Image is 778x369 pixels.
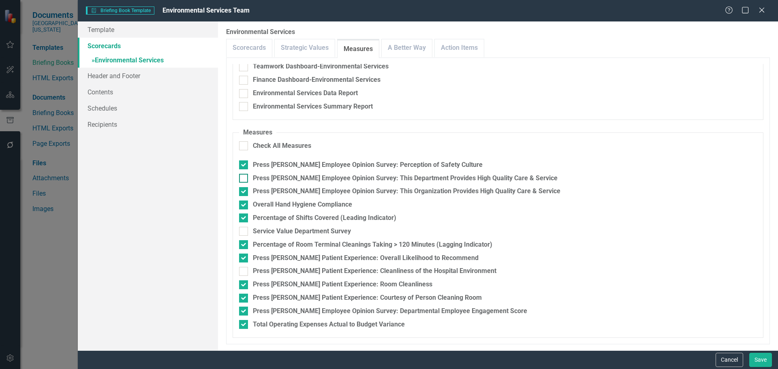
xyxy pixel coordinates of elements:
div: Press [PERSON_NAME] Patient Experience: Overall Likelihood to Recommend [253,254,479,263]
a: A Better Way [382,39,432,57]
div: Total Operating Expenses Actual to Budget Variance [253,320,405,329]
a: Schedules [78,100,218,116]
a: Action Items [435,39,484,57]
a: Template [78,21,218,38]
span: Environmental Services Team [162,6,250,14]
div: Press [PERSON_NAME] Patient Experience: Cleanliness of the Hospital Environment [253,267,496,276]
div: Overall Hand Hygiene Compliance [253,200,352,209]
div: Press [PERSON_NAME] Patient Experience: Room Cleanliness [253,280,432,289]
div: Teamwork Dashboard-Environmental Services [253,62,389,71]
button: Save [749,353,772,367]
a: Recipients [78,116,218,132]
a: Scorecards [78,38,218,54]
span: » [92,56,95,64]
a: Strategic Values [275,39,335,57]
button: Cancel [716,353,743,367]
div: Check All Measures [253,141,311,151]
div: Press [PERSON_NAME] Employee Opinion Survey: Perception of Safety Culture [253,160,483,170]
div: Service Value Department Survey [253,227,351,236]
div: Environmental Services Data Report [253,89,358,98]
div: Press [PERSON_NAME] Patient Experience: Courtesy of Person Cleaning Room [253,293,482,303]
label: Environmental Services [226,28,770,37]
div: Percentage of Shifts Covered (Leading Indicator) [253,213,396,223]
a: »Environmental Services [78,54,218,68]
a: Contents [78,84,218,100]
div: Press [PERSON_NAME] Employee Opinion Survey: This Organization Provides High Quality Care & Service [253,187,560,196]
div: Finance Dashboard-Environmental Services [253,75,380,85]
div: Press [PERSON_NAME] Employee Opinion Survey: Departmental Employee Engagement Score [253,307,527,316]
a: Scorecards [227,39,272,57]
legend: Measures [239,128,276,137]
a: Measures [338,41,379,58]
div: Environmental Services Summary Report [253,102,373,111]
div: Percentage of Room Terminal Cleanings Taking > 120 Minutes (Lagging Indicator) [253,240,492,250]
span: Briefing Book Template [86,6,154,15]
div: Press [PERSON_NAME] Employee Opinion Survey: This Department Provides High Quality Care & Service [253,174,558,183]
a: Header and Footer [78,68,218,84]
